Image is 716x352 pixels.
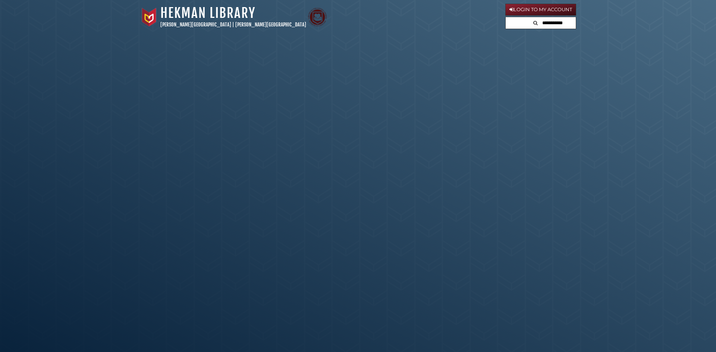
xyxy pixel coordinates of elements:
a: Login to My Account [505,4,576,16]
span: | [232,22,234,28]
a: [PERSON_NAME][GEOGRAPHIC_DATA] [235,22,306,28]
a: Hekman Library [160,5,255,21]
a: [PERSON_NAME][GEOGRAPHIC_DATA] [160,22,231,28]
i: Search [533,20,538,25]
button: Search [531,17,540,27]
img: Calvin Theological Seminary [308,8,327,26]
img: Calvin University [140,8,158,26]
